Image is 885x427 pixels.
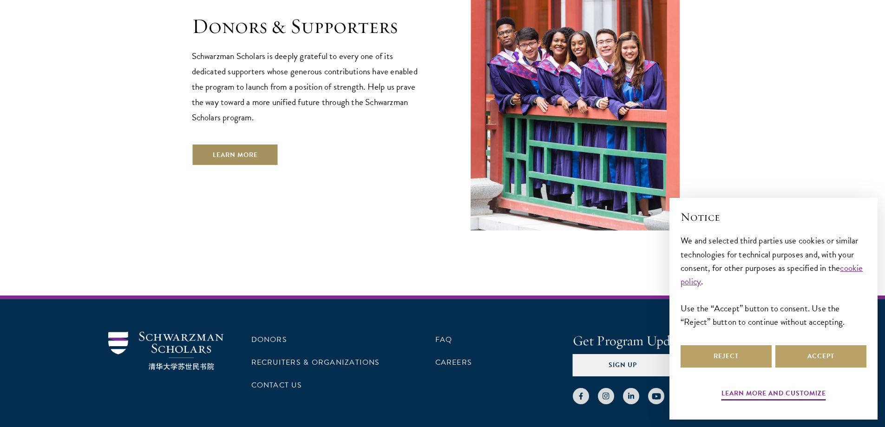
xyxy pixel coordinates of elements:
[775,345,866,368] button: Accept
[435,334,452,345] a: FAQ
[192,48,424,125] p: Schwarzman Scholars is deeply grateful to every one of its dedicated supporters whose generous co...
[681,261,863,288] a: cookie policy
[108,332,223,370] img: Schwarzman Scholars
[251,357,380,368] a: Recruiters & Organizations
[681,209,866,225] h2: Notice
[435,357,472,368] a: Careers
[251,334,287,345] a: Donors
[573,332,777,350] h4: Get Program Updates
[251,380,302,391] a: Contact Us
[192,13,424,39] h1: Donors & Supporters
[573,354,673,376] button: Sign Up
[681,234,866,328] div: We and selected third parties use cookies or similar technologies for technical purposes and, wit...
[192,144,279,166] a: Learn More
[681,345,772,368] button: Reject
[721,388,826,402] button: Learn more and customize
